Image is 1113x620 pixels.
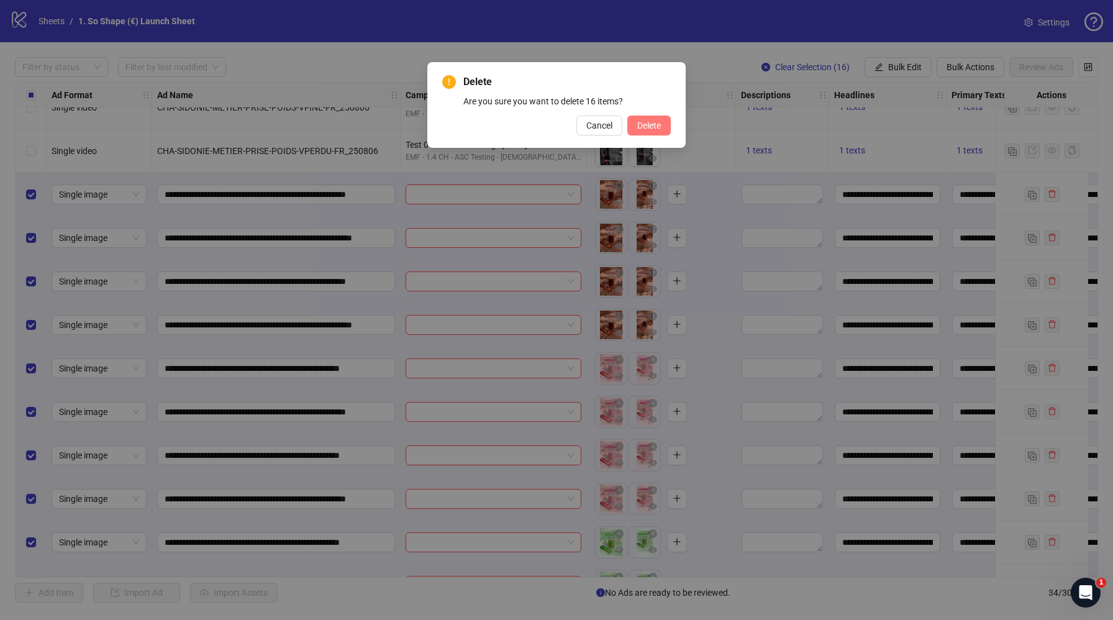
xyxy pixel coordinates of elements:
[463,75,671,89] span: Delete
[586,121,612,130] span: Cancel
[463,94,671,108] div: Are you sure you want to delete 16 items?
[442,75,456,89] span: exclamation-circle
[576,116,622,135] button: Cancel
[637,121,661,130] span: Delete
[1096,578,1106,588] span: 1
[1071,578,1101,608] iframe: Intercom live chat
[627,116,671,135] button: Delete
